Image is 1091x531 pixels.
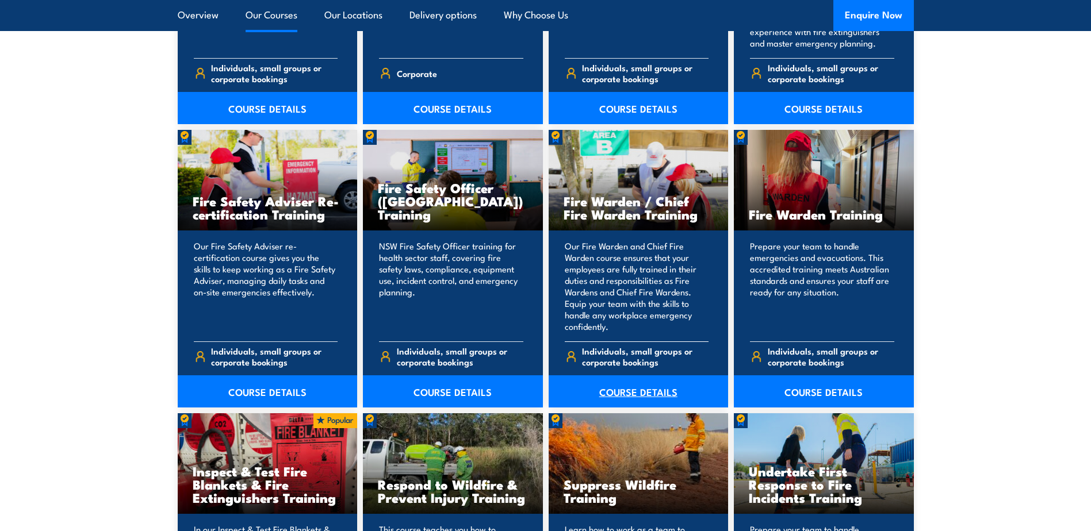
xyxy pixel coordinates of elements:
h3: Undertake First Response to Fire Incidents Training [749,464,899,504]
a: COURSE DETAILS [549,375,729,407]
span: Individuals, small groups or corporate bookings [582,345,709,367]
span: Individuals, small groups or corporate bookings [768,62,894,84]
h3: Respond to Wildfire & Prevent Injury Training [378,478,528,504]
h3: Fire Warden Training [749,207,899,221]
span: Individuals, small groups or corporate bookings [211,345,338,367]
a: COURSE DETAILS [734,92,914,124]
a: COURSE DETAILS [363,92,543,124]
p: Prepare your team to handle emergencies and evacuations. This accredited training meets Australia... [750,240,894,332]
span: Individuals, small groups or corporate bookings [211,62,338,84]
h3: Fire Safety Officer ([GEOGRAPHIC_DATA]) Training [378,181,528,221]
h3: Suppress Wildfire Training [564,478,714,504]
h3: Fire Warden / Chief Fire Warden Training [564,194,714,221]
span: Corporate [397,64,437,82]
a: COURSE DETAILS [363,375,543,407]
p: Our Fire Warden and Chief Fire Warden course ensures that your employees are fully trained in the... [565,240,709,332]
a: COURSE DETAILS [734,375,914,407]
p: Our Fire Safety Adviser re-certification course gives you the skills to keep working as a Fire Sa... [194,240,338,332]
span: Individuals, small groups or corporate bookings [397,345,523,367]
a: COURSE DETAILS [178,375,358,407]
span: Individuals, small groups or corporate bookings [582,62,709,84]
h3: Inspect & Test Fire Blankets & Fire Extinguishers Training [193,464,343,504]
a: COURSE DETAILS [549,92,729,124]
p: NSW Fire Safety Officer training for health sector staff, covering fire safety laws, compliance, ... [379,240,523,332]
span: Individuals, small groups or corporate bookings [768,345,894,367]
h3: Fire Safety Adviser Re-certification Training [193,194,343,221]
a: COURSE DETAILS [178,92,358,124]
